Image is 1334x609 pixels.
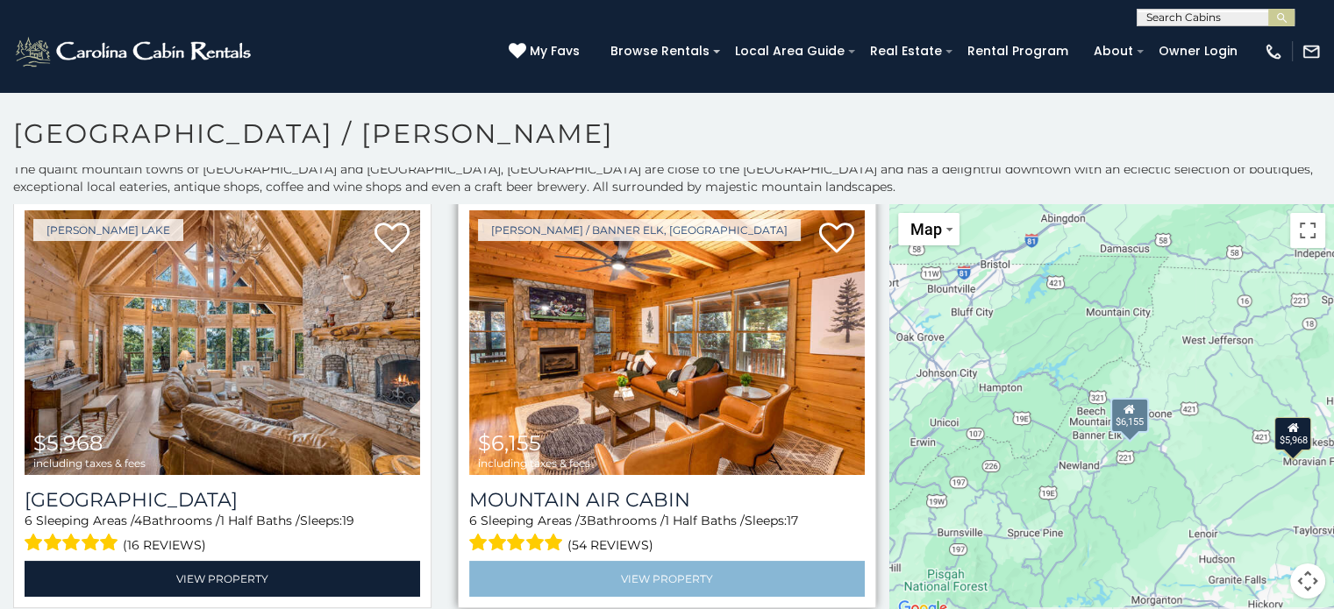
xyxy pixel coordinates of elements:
[469,210,865,475] a: Mountain Air Cabin $6,155 including taxes & fees
[469,210,865,475] img: Mountain Air Cabin
[134,513,142,528] span: 4
[478,219,801,241] a: [PERSON_NAME] / Banner Elk, [GEOGRAPHIC_DATA]
[220,513,300,528] span: 1 Half Baths /
[1274,417,1311,450] div: $5,968
[726,38,853,65] a: Local Area Guide
[530,42,580,60] span: My Favs
[1109,398,1148,433] div: $6,155
[25,561,420,597] a: View Property
[25,488,420,512] h3: Lake Haven Lodge
[1085,38,1142,65] a: About
[25,512,420,556] div: Sleeping Areas / Bathrooms / Sleeps:
[33,430,103,456] span: $5,968
[1290,213,1325,248] button: Toggle fullscreen view
[1150,38,1246,65] a: Owner Login
[509,42,584,61] a: My Favs
[1264,42,1283,61] img: phone-regular-white.png
[25,488,420,512] a: [GEOGRAPHIC_DATA]
[33,219,183,241] a: [PERSON_NAME] Lake
[25,513,32,528] span: 6
[469,561,865,597] a: View Property
[910,220,942,238] span: Map
[25,210,420,475] a: Lake Haven Lodge $5,968 including taxes & fees
[861,38,951,65] a: Real Estate
[1290,563,1325,598] button: Map camera controls
[1302,42,1321,61] img: mail-regular-white.png
[342,513,354,528] span: 19
[469,488,865,512] a: Mountain Air Cabin
[959,38,1077,65] a: Rental Program
[25,210,420,475] img: Lake Haven Lodge
[787,513,798,528] span: 17
[580,513,587,528] span: 3
[13,34,256,69] img: White-1-2.png
[469,513,477,528] span: 6
[898,213,959,245] button: Change map style
[602,38,718,65] a: Browse Rentals
[665,513,745,528] span: 1 Half Baths /
[123,534,206,556] span: (16 reviews)
[469,512,865,556] div: Sleeping Areas / Bathrooms / Sleeps:
[478,430,541,456] span: $6,155
[375,221,410,258] a: Add to favorites
[478,457,590,469] span: including taxes & fees
[567,534,653,556] span: (54 reviews)
[33,457,146,469] span: including taxes & fees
